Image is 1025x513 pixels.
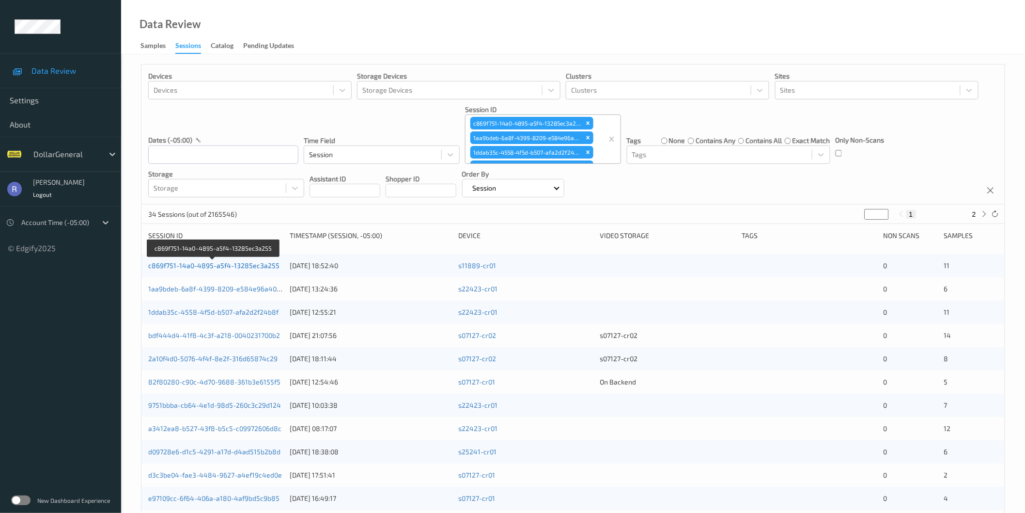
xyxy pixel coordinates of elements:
div: Session ID [148,231,283,240]
div: bdf444d4-41f8-4c3f-a218-0040231700b2 [470,160,583,173]
button: 1 [906,210,916,219]
p: Assistant ID [310,174,380,184]
a: s07127-cr01 [458,471,495,479]
div: Device [458,231,593,240]
a: s07127-cr01 [458,378,495,386]
span: 0 [883,261,887,270]
p: Only Non-Scans [836,135,885,145]
a: Sessions [175,39,211,54]
div: [DATE] 13:24:36 [290,284,451,294]
a: 1aa9bdeb-6a8f-4399-8209-e584e96a4012 [148,285,283,293]
span: 11 [944,308,950,316]
label: contains all [745,136,782,145]
a: s25241-cr01 [458,448,497,456]
a: c869f751-14a0-4895-a5f4-13285ec3a255 [148,261,280,270]
a: bdf444d4-41f8-4c3f-a218-0040231700b2 [148,331,280,339]
span: 5 [944,378,948,386]
div: [DATE] 17:51:41 [290,470,451,480]
span: 14 [944,331,951,339]
div: Tags [742,231,876,240]
div: Timestamp (Session, -05:00) [290,231,451,240]
div: Samples [944,231,998,240]
span: 0 [883,471,887,479]
div: s07127-cr02 [600,331,735,340]
div: On Backend [600,377,735,387]
span: 0 [883,285,887,293]
p: Session ID [465,105,621,114]
a: s22423-cr01 [458,308,497,316]
span: 6 [944,448,948,456]
p: dates (-05:00) [148,135,192,145]
span: 12 [944,424,951,433]
div: Remove 1aa9bdeb-6a8f-4399-8209-e584e96a4012 [583,131,593,144]
a: s07127-cr02 [458,354,496,363]
div: Remove bdf444d4-41f8-4c3f-a218-0040231700b2 [583,160,593,173]
button: 2 [969,210,979,219]
div: Non Scans [883,231,937,240]
div: [DATE] 12:55:21 [290,307,451,317]
p: Shopper ID [386,174,456,184]
a: Samples [140,39,175,53]
div: Data Review [140,19,201,29]
div: c869f751-14a0-4895-a5f4-13285ec3a255 [470,117,583,129]
a: 1ddab35c-4558-4f5d-b507-afa2d2f24b8f [148,308,279,316]
div: [DATE] 12:54:46 [290,377,451,387]
div: Pending Updates [243,41,294,53]
span: 7 [944,401,947,409]
p: Storage Devices [357,71,560,81]
span: 0 [883,424,887,433]
p: Sites [775,71,978,81]
p: Devices [148,71,352,81]
span: 0 [883,494,887,502]
span: 0 [883,378,887,386]
span: 0 [883,448,887,456]
div: [DATE] 18:52:40 [290,261,451,271]
div: Remove 1ddab35c-4558-4f5d-b507-afa2d2f24b8f [583,146,593,159]
label: none [669,136,685,145]
a: s22423-cr01 [458,401,497,409]
div: [DATE] 18:38:08 [290,447,451,457]
div: [DATE] 08:17:07 [290,424,451,433]
div: 1ddab35c-4558-4f5d-b507-afa2d2f24b8f [470,146,583,159]
div: Sessions [175,41,201,54]
label: contains any [696,136,735,145]
span: 0 [883,354,887,363]
p: Session [469,183,500,193]
p: Tags [627,136,641,145]
div: [DATE] 16:49:17 [290,494,451,503]
span: 0 [883,401,887,409]
a: s22423-cr01 [458,285,497,293]
p: Order By [462,169,565,179]
a: d09728e6-d1c5-4291-a17d-d4ad515b2b8d [148,448,280,456]
div: [DATE] 21:07:56 [290,331,451,340]
span: 0 [883,308,887,316]
span: 0 [883,331,887,339]
a: s22423-cr01 [458,424,497,433]
div: Remove c869f751-14a0-4895-a5f4-13285ec3a255 [583,117,593,129]
div: Catalog [211,41,233,53]
div: [DATE] 10:03:38 [290,401,451,410]
p: 34 Sessions (out of 2165546) [148,209,237,219]
a: s07127-cr02 [458,331,496,339]
a: s07127-cr01 [458,494,495,502]
span: 11 [944,261,950,270]
p: Clusters [566,71,769,81]
a: Catalog [211,39,243,53]
a: d3c3be04-fae3-4484-9627-a4ef19c4ed0e [148,471,282,479]
a: a3412ea8-b527-43f8-b5c5-c09972606d8c [148,424,281,433]
span: 8 [944,354,948,363]
a: Pending Updates [243,39,304,53]
span: 4 [944,494,948,502]
div: 1aa9bdeb-6a8f-4399-8209-e584e96a4012 [470,131,583,144]
div: Video Storage [600,231,735,240]
span: 2 [944,471,948,479]
a: 2a10f4d0-5076-4f4f-8e2f-316d65874c29 [148,354,278,363]
div: Samples [140,41,166,53]
p: Storage [148,169,304,179]
label: exact match [792,136,830,145]
div: s07127-cr02 [600,354,735,364]
a: 9751bbba-cb64-4e1d-98d5-260c3c29d124 [148,401,281,409]
span: 6 [944,285,948,293]
a: e97109cc-6f64-406a-a180-4af9bd5c9b85 [148,494,280,502]
a: s11889-cr01 [458,261,496,270]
